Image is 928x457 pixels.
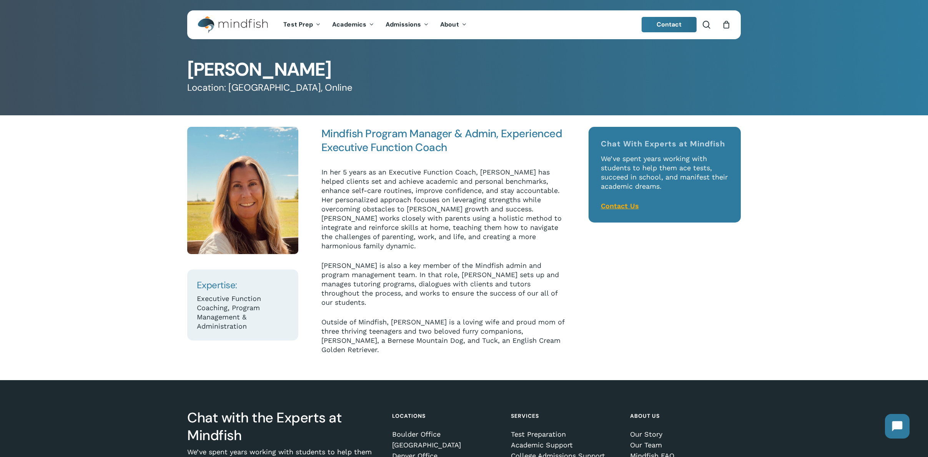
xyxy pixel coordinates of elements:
[187,81,353,93] span: Location: [GEOGRAPHIC_DATA], Online
[321,317,567,354] p: Outside of Mindfish, [PERSON_NAME] is a loving wife and proud mom of three thriving teenagers and...
[511,430,619,438] a: Test Preparation
[332,20,366,28] span: Academics
[511,409,619,423] h4: Services
[877,406,917,446] iframe: Chatbot
[601,139,729,148] h4: Chat With Experts at Mindfish
[187,10,741,39] header: Main Menu
[392,430,500,438] a: Boulder Office
[392,441,500,449] a: [GEOGRAPHIC_DATA]
[283,20,313,28] span: Test Prep
[434,22,472,28] a: About
[642,17,697,32] a: Contact
[392,409,500,423] h4: Locations
[630,409,738,423] h4: About Us
[187,60,741,79] h1: [PERSON_NAME]
[657,20,682,28] span: Contact
[601,154,729,201] p: We’ve spent years working with students to help them ace tests, succeed in school, and manifest t...
[187,127,298,254] img: Jen Eyberg
[601,202,639,210] a: Contact Us
[197,279,237,291] span: Expertise:
[187,409,381,444] h3: Chat with the Experts at Mindfish
[630,441,738,449] a: Our Team
[321,261,567,317] p: [PERSON_NAME] is also a key member of the Mindfish admin and program management team. In that rol...
[511,441,619,449] a: Academic Support
[278,10,472,39] nav: Main Menu
[440,20,459,28] span: About
[197,294,289,331] p: Executive Function Coaching, Program Management & Administration
[630,430,738,438] a: Our Story
[278,22,326,28] a: Test Prep
[326,22,380,28] a: Academics
[321,168,567,261] p: In her 5 years as an Executive Function Coach, [PERSON_NAME] has helped clients set and achieve a...
[722,20,730,29] a: Cart
[380,22,434,28] a: Admissions
[386,20,421,28] span: Admissions
[321,127,567,155] h4: Mindfish Program Manager & Admin, Experienced Executive Function Coach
